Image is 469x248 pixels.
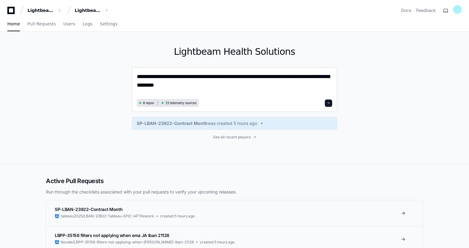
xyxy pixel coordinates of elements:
[46,200,423,226] a: SP-LBAN-23922-Contract Monthtableau2025/LBAN-23922-Tableau-EPIC-AFTReworkcreated 5 hours ago
[63,17,75,31] a: Users
[27,17,56,31] a: Pull Requests
[100,17,117,31] a: Settings
[83,22,92,26] span: Logs
[46,189,423,195] p: Run through the checklists associated with your pull requests to verify your upcoming releases.
[137,120,208,126] span: SP-LBAN-23922-Contract Month
[61,240,194,245] span: lbcode/LBPP-35156-filters-not-applying-when-[PERSON_NAME]-lban-21128
[137,120,332,126] a: SP-LBAN-23922-Contract Monthwas created 5 hours ago
[200,240,234,245] span: created 5 hours ago
[132,135,337,140] a: See all recent players
[7,17,20,31] a: Home
[75,7,101,13] div: Lightbeam Health Solutions
[213,135,251,140] span: See all recent players
[55,207,122,212] span: SP-LBAN-23922-Contract Month
[46,177,423,185] h2: Active Pull Requests
[27,22,56,26] span: Pull Requests
[160,214,195,219] span: created 5 hours ago
[416,7,436,13] button: Feedback
[72,5,111,16] button: Lightbeam Health Solutions
[63,22,75,26] span: Users
[55,233,169,238] span: LBPP-35156 filters not applying when ema JA lban 21128
[165,101,196,105] span: 15 telemetry sources
[61,214,154,219] span: tableau2025/LBAN-23922-Tableau-EPIC-AFTRework
[401,7,411,13] a: Docs
[132,46,337,57] h1: Lightbeam Health Solutions
[100,22,117,26] span: Settings
[7,22,20,26] span: Home
[83,17,92,31] a: Logs
[143,101,154,105] span: 8 repos
[28,7,54,13] div: Lightbeam Health
[208,120,257,126] span: was created 5 hours ago
[25,5,64,16] button: Lightbeam Health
